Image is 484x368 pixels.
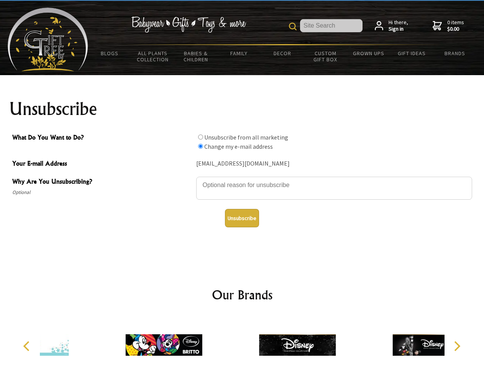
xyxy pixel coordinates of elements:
[261,45,304,61] a: Decor
[12,159,192,170] span: Your E-mail Address
[375,19,408,33] a: Hi there,Sign in
[304,45,347,67] a: Custom Gift Box
[9,100,475,118] h1: Unsubscribe
[347,45,390,61] a: Grown Ups
[174,45,218,67] a: Babies & Children
[390,45,433,61] a: Gift Ideas
[389,19,408,33] span: Hi there,
[198,144,203,149] input: What Do You Want to Do?
[433,19,464,33] a: 0 items$0.00
[289,23,297,30] img: product search
[15,286,469,304] h2: Our Brands
[300,19,363,32] input: Site Search
[12,133,192,144] span: What Do You Want to Do?
[196,177,472,200] textarea: Why Are You Unsubscribing?
[204,143,273,150] label: Change my e-mail address
[88,45,131,61] a: BLOGS
[12,177,192,188] span: Why Are You Unsubscribing?
[198,135,203,140] input: What Do You Want to Do?
[389,26,408,33] strong: Sign in
[218,45,261,61] a: Family
[19,338,36,355] button: Previous
[8,8,88,71] img: Babyware - Gifts - Toys and more...
[448,338,465,355] button: Next
[433,45,477,61] a: Brands
[131,45,175,67] a: All Plants Collection
[447,19,464,33] span: 0 items
[204,133,288,141] label: Unsubscribe from all marketing
[196,158,472,170] div: [EMAIL_ADDRESS][DOMAIN_NAME]
[12,188,192,197] span: Optional
[447,26,464,33] strong: $0.00
[225,209,259,227] button: Unsubscribe
[131,16,246,33] img: Babywear - Gifts - Toys & more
